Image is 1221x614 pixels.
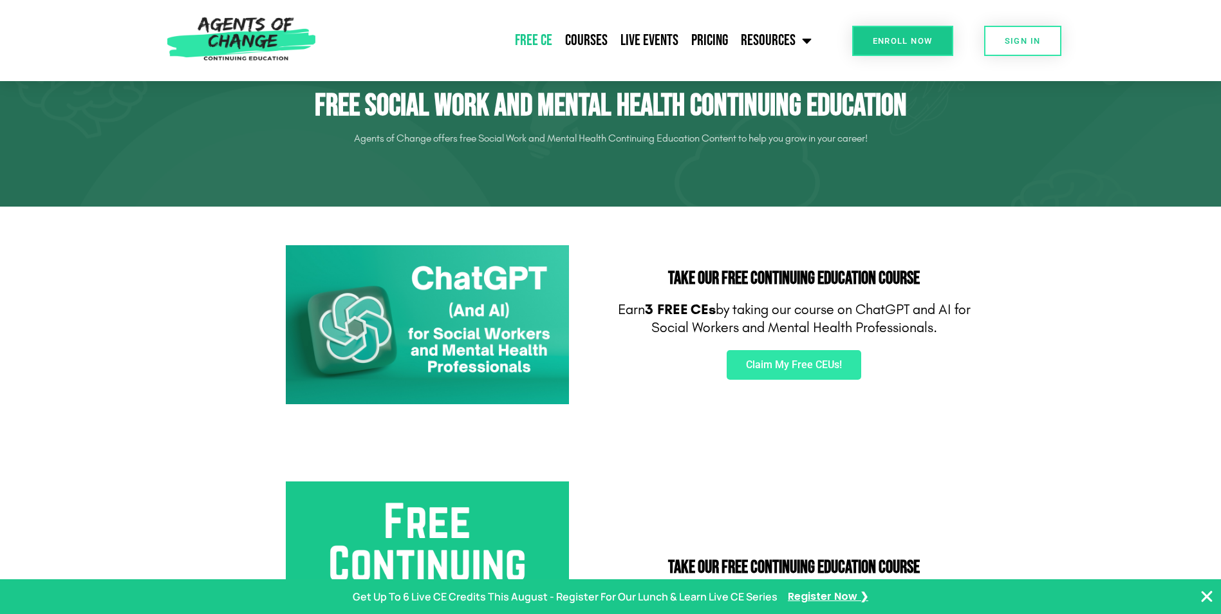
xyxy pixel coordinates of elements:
[788,588,868,606] a: Register Now ❯
[984,26,1061,56] a: SIGN IN
[617,301,971,337] p: Earn by taking our course on ChatGPT and AI for Social Workers and Mental Health Professionals.
[873,37,933,45] span: Enroll Now
[1005,37,1041,45] span: SIGN IN
[734,24,818,57] a: Resources
[746,360,842,370] span: Claim My Free CEUs!
[1199,589,1215,604] button: Close Banner
[617,559,971,577] h2: Take Our FREE Continuing Education Course
[645,301,716,318] b: 3 FREE CEs
[559,24,614,57] a: Courses
[614,24,685,57] a: Live Events
[250,88,971,125] h1: Free Social Work and Mental Health Continuing Education
[508,24,559,57] a: Free CE
[250,128,971,149] p: Agents of Change offers free Social Work and Mental Health Continuing Education Content to help y...
[852,26,953,56] a: Enroll Now
[353,588,778,606] p: Get Up To 6 Live CE Credits This August - Register For Our Lunch & Learn Live CE Series
[617,270,971,288] h2: Take Our FREE Continuing Education Course
[322,24,818,57] nav: Menu
[727,350,861,380] a: Claim My Free CEUs!
[685,24,734,57] a: Pricing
